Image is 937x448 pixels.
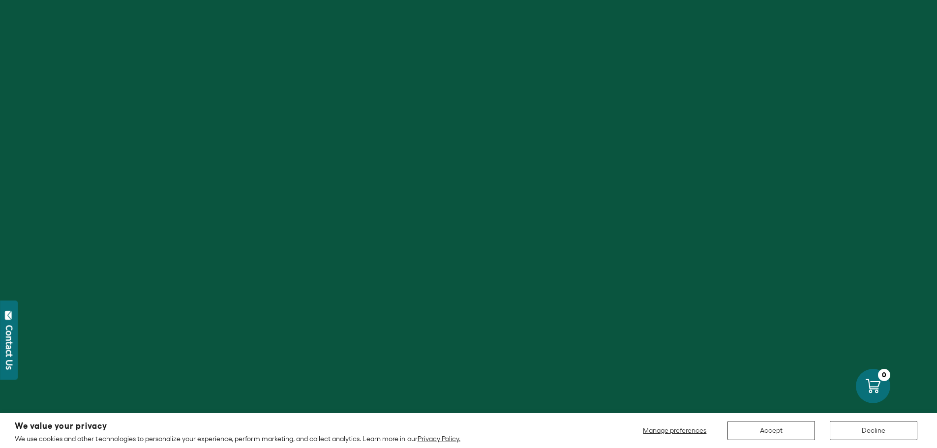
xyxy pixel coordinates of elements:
[637,421,713,440] button: Manage preferences
[15,434,460,443] p: We use cookies and other technologies to personalize your experience, perform marketing, and coll...
[418,435,460,443] a: Privacy Policy.
[878,369,890,381] div: 0
[643,426,706,434] span: Manage preferences
[4,325,14,370] div: Contact Us
[727,421,815,440] button: Accept
[15,422,460,430] h2: We value your privacy
[830,421,917,440] button: Decline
